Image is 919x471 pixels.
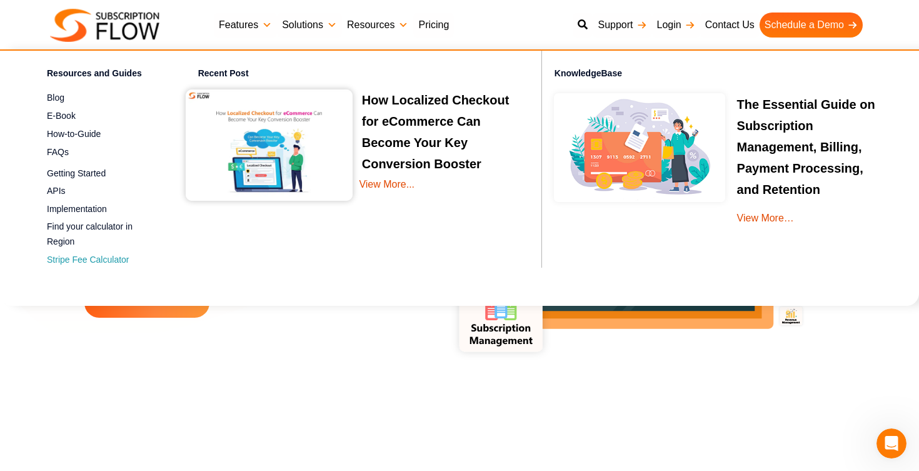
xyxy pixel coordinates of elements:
[47,203,107,216] span: Implementation
[186,89,353,201] img: Localized Checkout for eCommerce
[737,213,794,223] a: View More…
[737,94,888,200] p: The Essential Guide on Subscription Management, Billing, Payment Processing, and Retention
[593,13,651,38] a: Support
[47,66,154,84] h4: Resources and Guides
[47,108,154,123] a: E-Book
[50,9,159,42] img: Subscriptionflow
[47,91,154,106] a: Blog
[47,109,76,123] span: E-Book
[47,220,154,250] a: Find your calculator in Region
[47,201,154,216] a: Implementation
[359,176,519,211] a: View More...
[362,93,510,175] a: How Localized Checkout for eCommerce Can Become Your Key Conversion Booster
[47,253,154,268] a: Stripe Fee Calculator
[760,13,863,38] a: Schedule a Demo
[47,184,154,199] a: APIs
[876,428,906,458] iframe: Intercom live chat
[413,13,454,38] a: Pricing
[548,88,731,208] img: Online-recurring-Billing-software
[700,13,760,38] a: Contact Us
[47,144,154,160] a: FAQs
[342,13,413,38] a: Resources
[47,128,101,141] span: How-to-Guide
[652,13,700,38] a: Login
[47,166,154,181] a: Getting Started
[47,91,64,104] span: Blog
[47,126,154,141] a: How-to-Guide
[198,66,532,84] h4: Recent Post
[47,146,69,159] span: FAQs
[47,167,106,180] span: Getting Started
[214,13,277,38] a: Features
[555,60,906,88] h4: KnowledgeBase
[277,13,342,38] a: Solutions
[47,185,66,198] span: APIs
